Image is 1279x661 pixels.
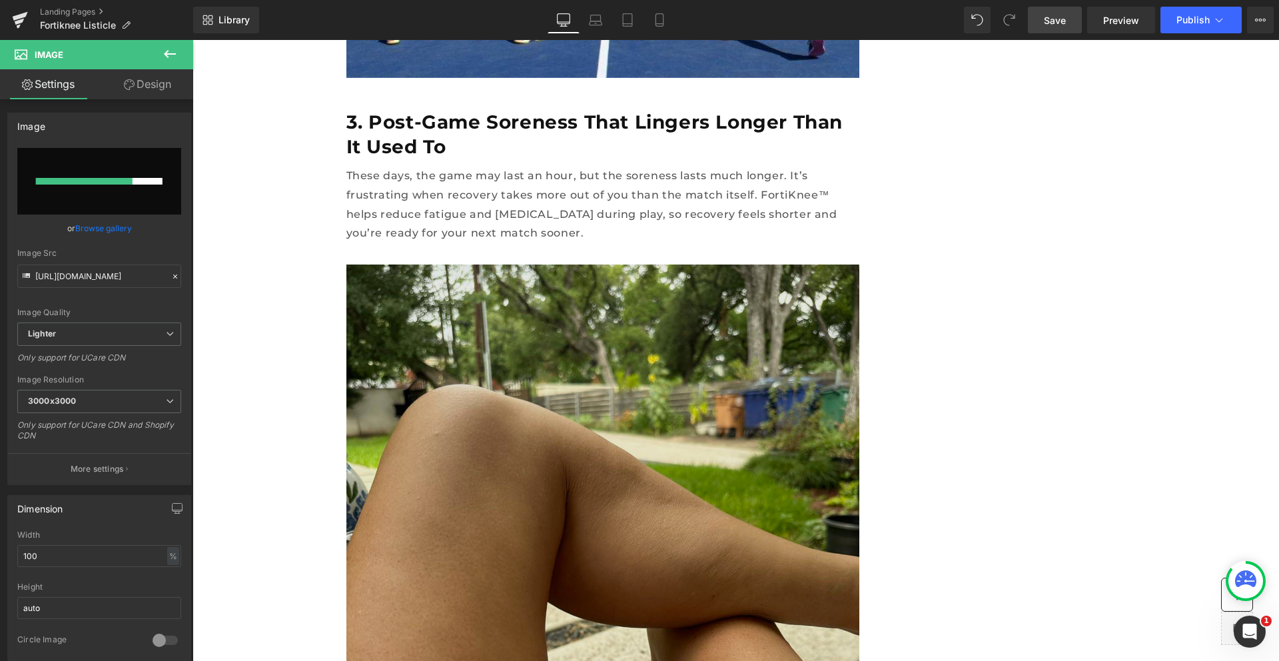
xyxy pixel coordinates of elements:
input: Link [17,265,181,288]
button: More settings [8,453,191,484]
a: Desktop [548,7,580,33]
div: Image Quality [17,308,181,317]
b: Lighter [28,329,56,338]
div: Only support for UCare CDN and Shopify CDN [17,420,181,450]
a: Laptop [580,7,612,33]
div: Only support for UCare CDN [17,352,181,372]
div: Height [17,582,181,592]
div: or [17,221,181,235]
span: Fortiknee Listicle [40,20,116,31]
input: auto [17,597,181,619]
p: More settings [71,463,124,475]
span: Preview [1103,13,1139,27]
span: Save [1044,13,1066,27]
span: 1 [1261,616,1272,626]
div: Image [17,113,45,132]
button: More [1247,7,1274,33]
div: Image Resolution [17,375,181,384]
div: % [167,547,179,565]
a: Design [99,69,196,99]
div: Width [17,530,181,540]
a: Preview [1087,7,1155,33]
button: Publish [1160,7,1242,33]
div: Image Src [17,249,181,258]
div: Dimension [17,496,63,514]
h2: 3. Post-Game Soreness That Lingers Longer Than It Used To [154,70,667,119]
button: Redo [996,7,1023,33]
p: These days, the game may last an hour, but the soreness lasts much longer. It’s frustrating when ... [154,127,667,203]
iframe: Intercom live chat [1234,616,1266,648]
input: auto [17,545,181,567]
a: Landing Pages [40,7,193,17]
a: Browse gallery [75,217,132,240]
a: Tablet [612,7,643,33]
a: New Library [193,7,259,33]
span: Image [35,49,63,60]
b: 3000x3000 [28,396,76,406]
div: Circle Image [17,634,139,648]
span: Publish [1176,15,1210,25]
a: Mobile [643,7,675,33]
span: Library [218,14,250,26]
button: Undo [964,7,991,33]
